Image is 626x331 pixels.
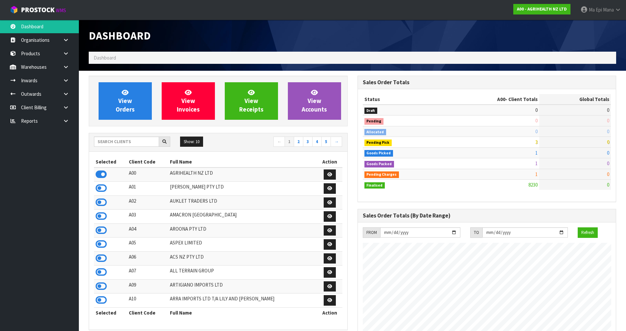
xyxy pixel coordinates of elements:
[603,7,614,13] span: Mana
[445,94,539,105] th: - Client Totals
[470,227,482,238] div: TO
[607,128,609,135] span: 0
[94,137,159,147] input: Search clients
[302,89,327,113] span: View Accounts
[273,137,285,147] a: ←
[535,128,538,135] span: 0
[607,160,609,166] span: 0
[288,82,341,120] a: ViewAccounts
[168,157,317,167] th: Full Name
[168,266,317,280] td: ALL TERRAIN GROUP
[364,171,399,178] span: Pending Charges
[223,137,342,148] nav: Page navigation
[294,137,303,147] a: 2
[168,307,317,318] th: Full Name
[180,137,203,147] button: Show: 10
[363,213,611,219] h3: Sales Order Totals (By Date Range)
[607,171,609,177] span: 0
[168,223,317,238] td: AROONA PTY LTD
[177,89,200,113] span: View Invoices
[89,29,151,42] span: Dashboard
[317,157,342,167] th: Action
[285,137,294,147] a: 1
[321,137,331,147] a: 5
[364,140,392,146] span: Pending Pick
[303,137,313,147] a: 3
[364,118,384,125] span: Pending
[364,129,386,136] span: Allocated
[364,108,378,114] span: Draft
[589,7,602,13] span: Ma Epi
[10,6,18,14] img: cube-alt.png
[607,150,609,156] span: 0
[127,238,169,252] td: A05
[168,293,317,308] td: ARRA IMPORTS LTD T/A LILY AND [PERSON_NAME]
[364,161,394,167] span: Goods Packed
[317,307,342,318] th: Action
[535,171,538,177] span: 1
[127,293,169,308] td: A10
[539,94,611,105] th: Global Totals
[535,160,538,166] span: 1
[127,251,169,266] td: A06
[331,137,342,147] a: →
[168,210,317,224] td: AMACRON [GEOGRAPHIC_DATA]
[607,139,609,145] span: 0
[607,182,609,188] span: 0
[127,167,169,182] td: A00
[168,195,317,210] td: AUKLET TRADERS LTD
[168,279,317,293] td: ARTIGIANO IMPORTS LTD
[497,96,505,102] span: A00
[127,307,169,318] th: Client Code
[168,167,317,182] td: AGRIHEALTH NZ LTD
[363,94,445,105] th: Status
[162,82,215,120] a: ViewInvoices
[312,137,322,147] a: 4
[127,223,169,238] td: A04
[127,195,169,210] td: A02
[535,139,538,145] span: 3
[94,55,116,61] span: Dashboard
[168,182,317,196] td: [PERSON_NAME] PTY LTD
[127,279,169,293] td: A09
[225,82,278,120] a: ViewReceipts
[535,107,538,113] span: 0
[239,89,264,113] span: View Receipts
[578,227,598,238] button: Refresh
[517,6,567,12] strong: A00 - AGRIHEALTH NZ LTD
[94,157,127,167] th: Selected
[364,182,385,189] span: Finalised
[535,150,538,156] span: 1
[363,79,611,86] h3: Sales Order Totals
[535,117,538,124] span: 0
[607,107,609,113] span: 0
[127,182,169,196] td: A01
[127,157,169,167] th: Client Code
[528,182,538,188] span: 8230
[94,307,127,318] th: Selected
[607,117,609,124] span: 0
[99,82,152,120] a: ViewOrders
[127,210,169,224] td: A03
[363,227,380,238] div: FROM
[168,251,317,266] td: ACS NZ PTY LTD
[513,4,570,14] a: A00 - AGRIHEALTH NZ LTD
[127,266,169,280] td: A07
[168,238,317,252] td: ASPEX LIMITED
[56,7,66,13] small: WMS
[21,6,55,14] span: ProStock
[116,89,135,113] span: View Orders
[364,150,393,157] span: Goods Picked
